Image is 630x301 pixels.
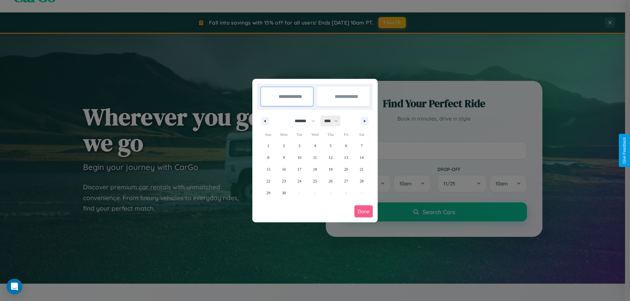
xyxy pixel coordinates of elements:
button: 25 [307,175,323,187]
div: Give Feedback [622,137,627,164]
span: 27 [344,175,348,187]
span: 25 [313,175,317,187]
span: 4 [314,140,316,152]
button: 11 [307,152,323,163]
span: 7 [361,140,363,152]
span: Wed [307,129,323,140]
button: 27 [338,175,354,187]
span: 20 [344,163,348,175]
span: 8 [267,152,269,163]
span: 1 [267,140,269,152]
button: 4 [307,140,323,152]
span: 12 [328,152,332,163]
button: Done [354,205,373,217]
span: 22 [266,175,270,187]
span: 5 [329,140,331,152]
span: 19 [328,163,332,175]
span: 9 [283,152,285,163]
button: 10 [292,152,307,163]
span: 13 [344,152,348,163]
button: 2 [276,140,291,152]
button: 21 [354,163,369,175]
button: 13 [338,152,354,163]
span: Sat [354,129,369,140]
button: 5 [323,140,338,152]
button: 7 [354,140,369,152]
button: 18 [307,163,323,175]
button: 23 [276,175,291,187]
span: Sun [261,129,276,140]
span: 10 [298,152,302,163]
span: 29 [266,187,270,199]
button: 30 [276,187,291,199]
span: Thu [323,129,338,140]
button: 8 [261,152,276,163]
span: 30 [282,187,286,199]
button: 15 [261,163,276,175]
span: 14 [360,152,364,163]
span: 17 [298,163,302,175]
button: 14 [354,152,369,163]
button: 24 [292,175,307,187]
button: 19 [323,163,338,175]
button: 17 [292,163,307,175]
span: 28 [360,175,364,187]
button: 22 [261,175,276,187]
button: 3 [292,140,307,152]
button: 9 [276,152,291,163]
button: 29 [261,187,276,199]
button: 12 [323,152,338,163]
span: 24 [298,175,302,187]
span: Mon [276,129,291,140]
button: 20 [338,163,354,175]
span: 2 [283,140,285,152]
span: 6 [345,140,347,152]
button: 1 [261,140,276,152]
span: 18 [313,163,317,175]
button: 16 [276,163,291,175]
div: Open Intercom Messenger [7,279,22,294]
button: 6 [338,140,354,152]
span: 15 [266,163,270,175]
span: 21 [360,163,364,175]
span: 3 [299,140,301,152]
span: 11 [313,152,317,163]
span: Tue [292,129,307,140]
span: 23 [282,175,286,187]
button: 28 [354,175,369,187]
span: 16 [282,163,286,175]
span: Fri [338,129,354,140]
button: 26 [323,175,338,187]
span: 26 [328,175,332,187]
